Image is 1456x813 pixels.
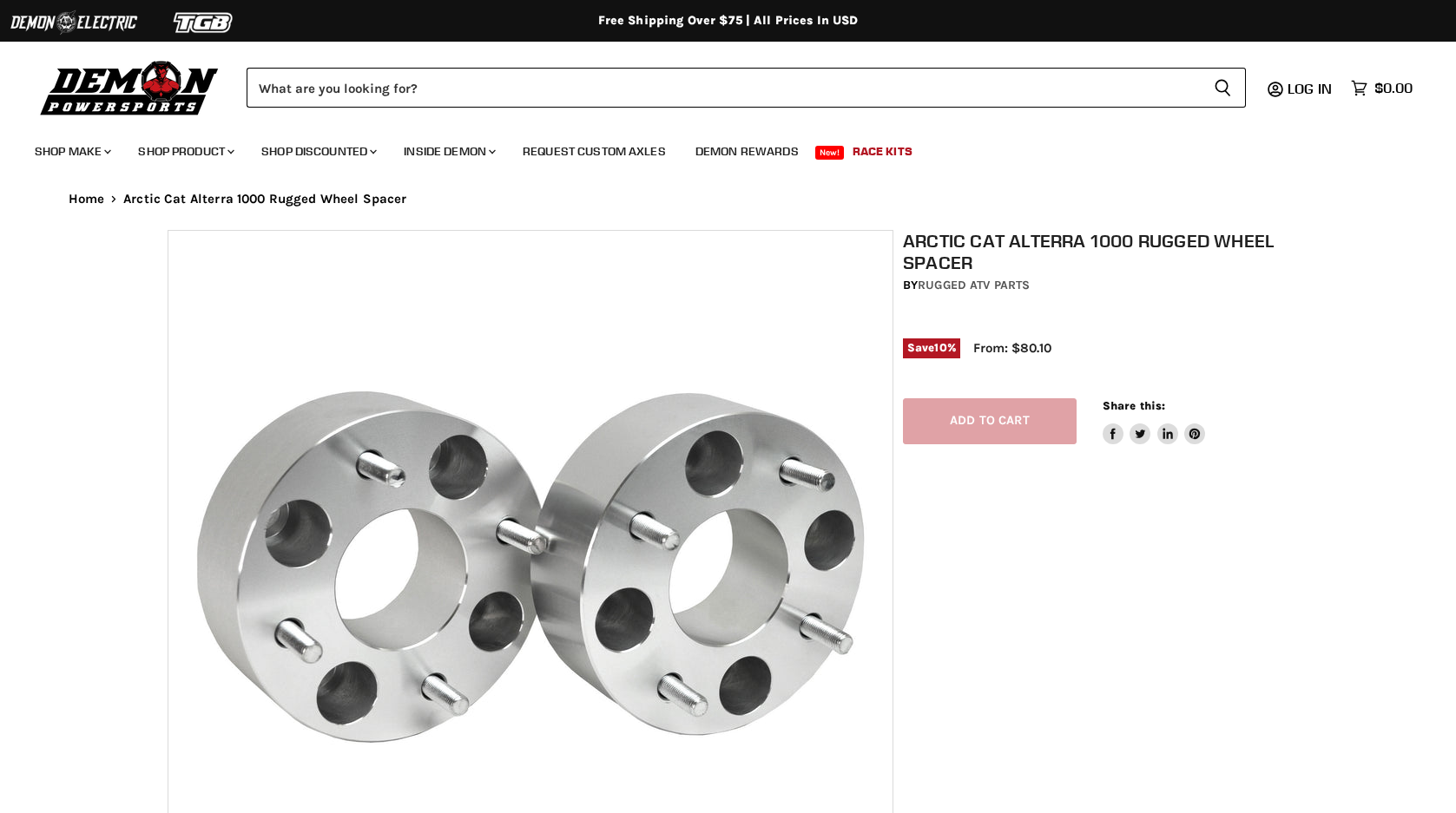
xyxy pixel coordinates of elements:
a: $0.00 [1342,75,1421,101]
span: Arctic Cat Alterra 1000 Rugged Wheel Spacer [123,192,406,207]
div: Free Shipping Over $75 | All Prices In USD [34,13,1423,29]
a: Shop Discounted [248,134,387,169]
div: by [903,276,1299,295]
nav: Breadcrumbs [34,192,1423,207]
button: Search [1200,68,1246,108]
ul: Main menu [22,127,1408,169]
span: Save % [903,338,960,357]
a: Inside Demon [391,134,506,169]
a: Shop Make [22,134,122,169]
aside: Share this: [1103,398,1206,444]
a: Home [69,192,105,207]
img: TGB Logo 2 [139,6,269,39]
span: Share this: [1103,399,1165,412]
a: Rugged ATV Parts [918,278,1030,292]
a: Log in [1280,81,1342,96]
img: Demon Powersports [35,56,225,118]
span: New! [815,146,845,160]
img: Demon Electric Logo 2 [9,6,139,39]
span: From: $80.10 [973,340,1051,356]
a: Race Kits [840,134,926,169]
a: Shop Product [125,134,245,169]
a: Request Custom Axles [510,134,679,169]
span: $0.00 [1374,80,1413,96]
input: Search [247,68,1200,108]
span: Log in [1288,80,1332,97]
h1: Arctic Cat Alterra 1000 Rugged Wheel Spacer [903,230,1299,273]
span: 10 [934,341,946,354]
form: Product [247,68,1246,108]
a: Demon Rewards [682,134,812,169]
